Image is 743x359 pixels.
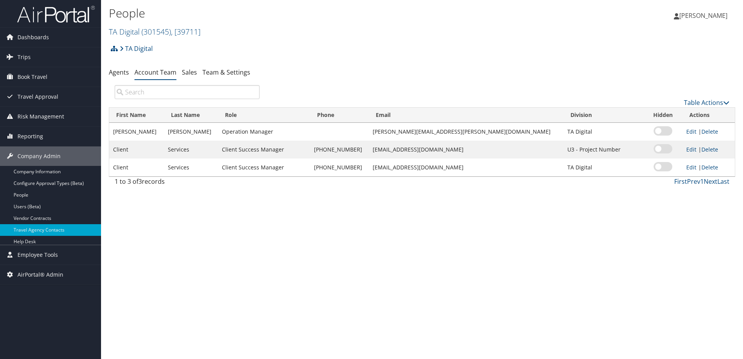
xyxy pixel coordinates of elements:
[17,146,61,166] span: Company Admin
[17,67,47,87] span: Book Travel
[310,141,369,159] td: [PHONE_NUMBER]
[684,98,729,107] a: Table Actions
[563,108,644,123] th: Division: activate to sort column ascending
[202,68,250,77] a: Team & Settings
[682,141,735,159] td: |
[310,159,369,176] td: [PHONE_NUMBER]
[701,146,718,153] a: Delete
[674,4,735,27] a: [PERSON_NAME]
[120,41,153,56] a: TA Digital
[218,108,310,123] th: Role: activate to sort column ascending
[17,47,31,67] span: Trips
[164,123,218,141] td: [PERSON_NAME]
[109,68,129,77] a: Agents
[686,164,696,171] a: Edit
[700,177,704,186] a: 1
[134,68,176,77] a: Account Team
[369,159,563,176] td: [EMAIL_ADDRESS][DOMAIN_NAME]
[17,28,49,47] span: Dashboards
[563,123,644,141] td: TA Digital
[687,177,700,186] a: Prev
[674,177,687,186] a: First
[109,108,164,123] th: First Name: activate to sort column ascending
[369,108,563,123] th: Email: activate to sort column ascending
[109,123,164,141] td: [PERSON_NAME]
[644,108,682,123] th: Hidden: activate to sort column ascending
[138,177,142,186] span: 3
[704,177,717,186] a: Next
[310,108,369,123] th: Phone
[17,5,95,23] img: airportal-logo.png
[17,265,63,284] span: AirPortal® Admin
[682,123,735,141] td: |
[17,87,58,106] span: Travel Approval
[563,159,644,176] td: TA Digital
[182,68,197,77] a: Sales
[218,159,310,176] td: Client Success Manager
[369,141,563,159] td: [EMAIL_ADDRESS][DOMAIN_NAME]
[686,146,696,153] a: Edit
[218,141,310,159] td: Client Success Manager
[164,159,218,176] td: Services
[109,26,201,37] a: TA Digital
[682,159,735,176] td: |
[17,245,58,265] span: Employee Tools
[369,123,563,141] td: [PERSON_NAME][EMAIL_ADDRESS][PERSON_NAME][DOMAIN_NAME]
[17,127,43,146] span: Reporting
[164,108,218,123] th: Last Name: activate to sort column ascending
[164,141,218,159] td: Services
[109,159,164,176] td: Client
[171,26,201,37] span: , [ 39711 ]
[563,141,644,159] td: U3 - Project Number
[17,107,64,126] span: Risk Management
[686,128,696,135] a: Edit
[679,11,727,20] span: [PERSON_NAME]
[701,128,718,135] a: Delete
[682,108,735,123] th: Actions
[218,123,310,141] td: Operation Manager
[109,5,527,21] h1: People
[141,26,171,37] span: ( 301545 )
[717,177,729,186] a: Last
[115,177,260,190] div: 1 to 3 of records
[115,85,260,99] input: Search
[701,164,718,171] a: Delete
[109,141,164,159] td: Client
